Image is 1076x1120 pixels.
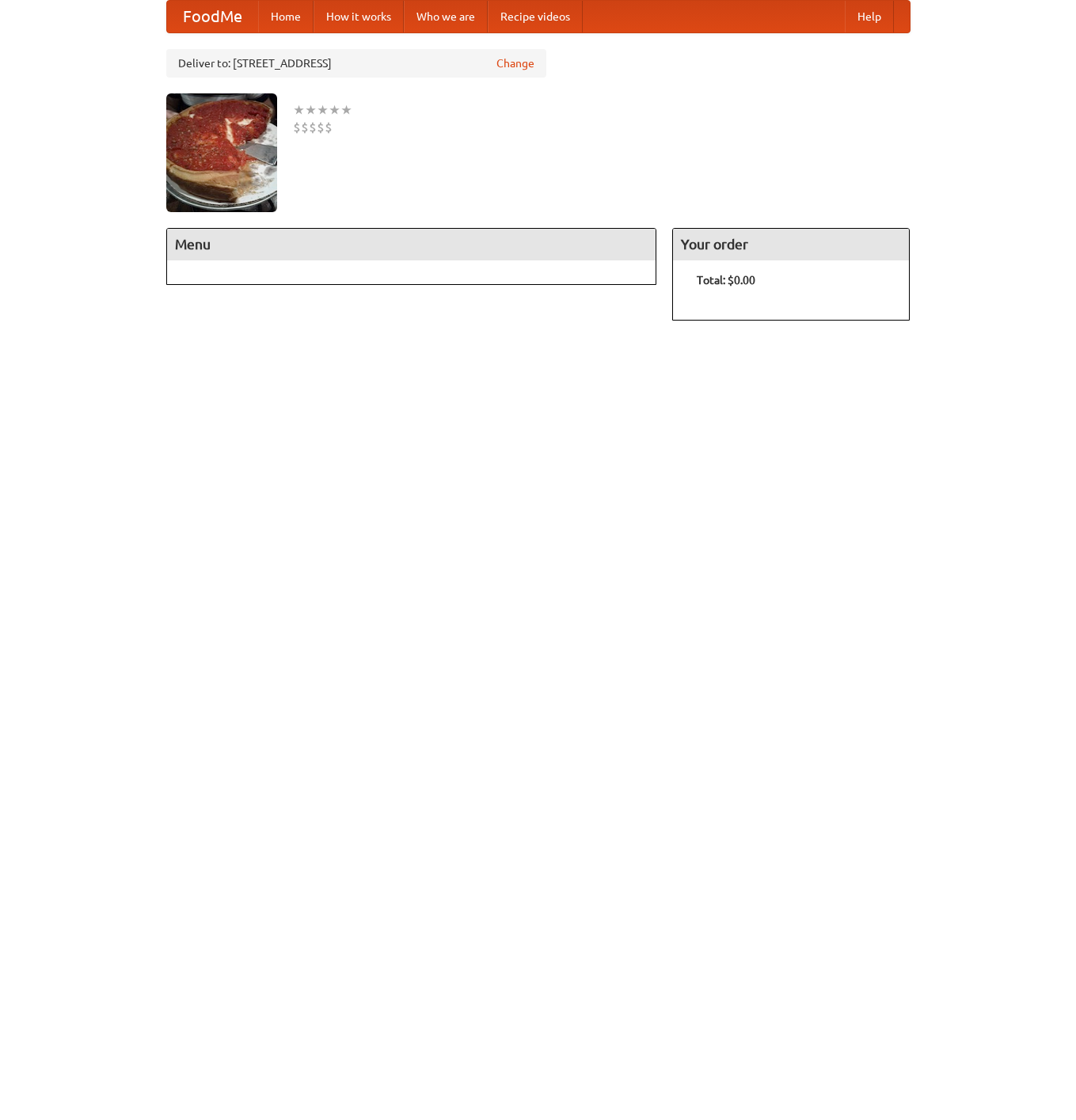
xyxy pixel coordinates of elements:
div: Deliver to: [STREET_ADDRESS] [166,49,546,78]
li: $ [293,119,301,136]
li: ★ [317,101,329,119]
h4: Your order [673,229,909,260]
h4: Menu [167,229,656,260]
a: How it works [314,1,404,32]
a: Help [845,1,894,32]
a: Who we are [404,1,488,32]
img: angular.jpg [166,93,277,212]
a: Home [258,1,314,32]
li: ★ [340,101,352,119]
a: FoodMe [167,1,258,32]
a: Recipe videos [488,1,583,32]
li: ★ [293,101,305,119]
li: ★ [329,101,340,119]
li: $ [309,119,317,136]
li: $ [317,119,325,136]
b: Total: $0.00 [697,274,755,287]
li: $ [325,119,333,136]
li: $ [301,119,309,136]
li: ★ [305,101,317,119]
a: Change [496,55,534,71]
